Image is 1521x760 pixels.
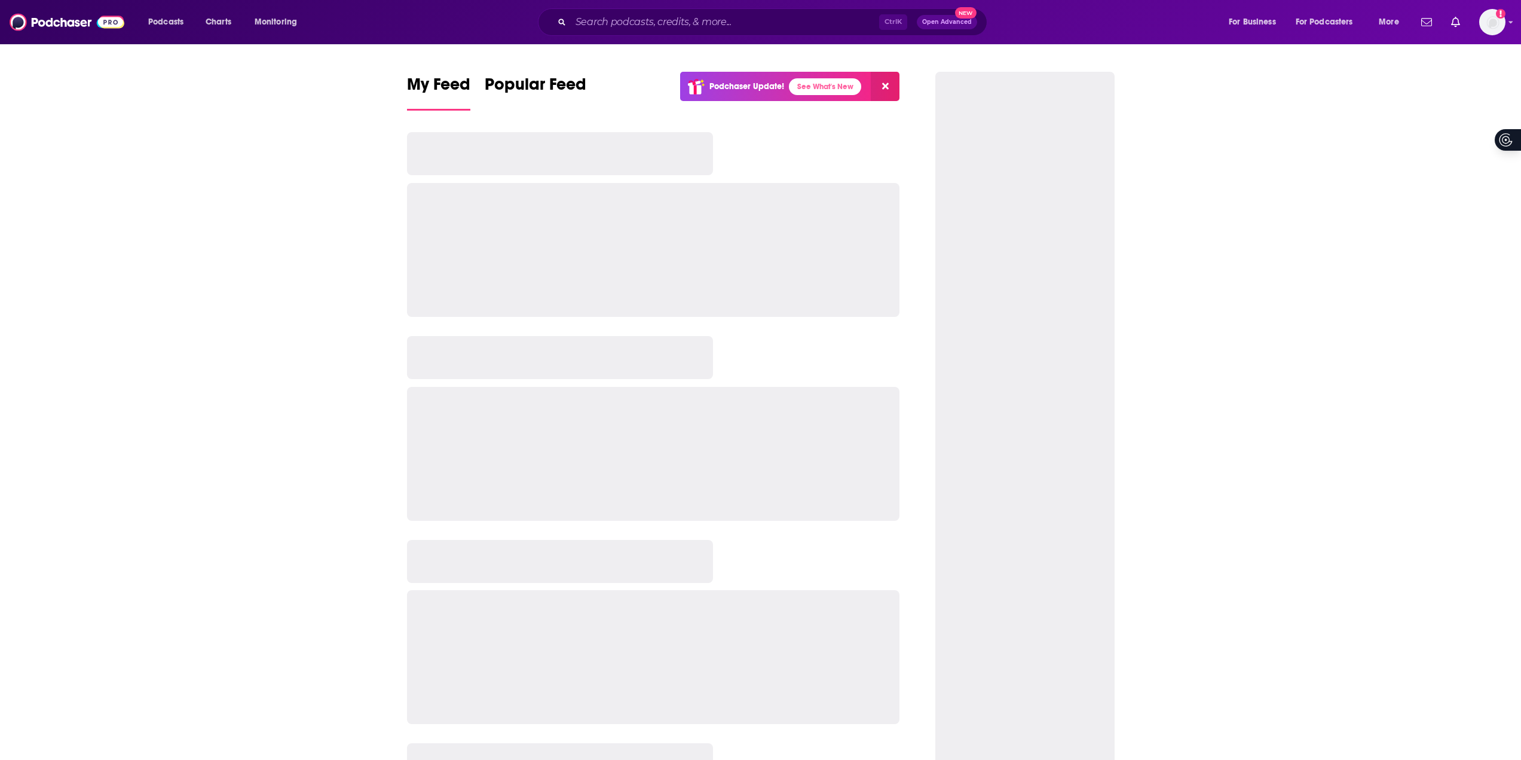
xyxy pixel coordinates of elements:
a: Show notifications dropdown [1416,12,1437,32]
a: My Feed [407,74,470,111]
span: Monitoring [255,14,297,30]
button: open menu [1288,13,1370,32]
button: open menu [1370,13,1414,32]
span: Open Advanced [922,19,972,25]
button: open menu [246,13,313,32]
img: Podchaser - Follow, Share and Rate Podcasts [10,11,124,33]
span: Charts [206,14,231,30]
span: Ctrl K [879,14,907,30]
span: New [955,7,977,19]
a: See What's New [789,78,861,95]
span: More [1379,14,1399,30]
img: User Profile [1479,9,1505,35]
button: Show profile menu [1479,9,1505,35]
span: For Podcasters [1296,14,1353,30]
div: Search podcasts, credits, & more... [549,8,999,36]
span: Popular Feed [485,74,586,102]
p: Podchaser Update! [709,81,784,91]
a: Charts [198,13,238,32]
svg: Add a profile image [1496,9,1505,19]
button: open menu [1220,13,1291,32]
a: Popular Feed [485,74,586,111]
button: Open AdvancedNew [917,15,977,29]
span: My Feed [407,74,470,102]
a: Show notifications dropdown [1446,12,1465,32]
span: Logged in as carolinejames [1479,9,1505,35]
span: For Business [1229,14,1276,30]
span: Podcasts [148,14,183,30]
input: Search podcasts, credits, & more... [571,13,879,32]
button: open menu [140,13,199,32]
